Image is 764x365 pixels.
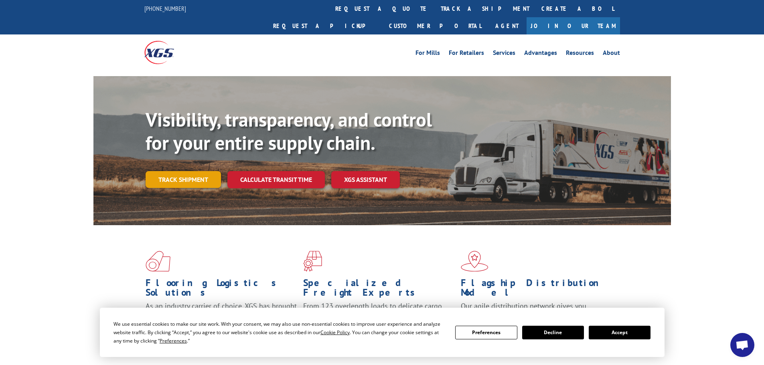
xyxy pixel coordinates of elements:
a: Request a pickup [267,17,383,34]
span: Preferences [160,337,187,344]
button: Decline [522,326,584,339]
a: For Mills [415,50,440,58]
img: xgs-icon-flagship-distribution-model-red [461,251,488,272]
button: Accept [589,326,651,339]
span: As an industry carrier of choice, XGS has brought innovation and dedication to flooring logistics... [146,301,297,330]
img: xgs-icon-focused-on-flooring-red [303,251,322,272]
div: We use essential cookies to make our site work. With your consent, we may also use non-essential ... [113,320,446,345]
button: Preferences [455,326,517,339]
a: About [603,50,620,58]
h1: Specialized Freight Experts [303,278,455,301]
div: Cookie Consent Prompt [100,308,665,357]
a: Agent [487,17,527,34]
a: XGS ASSISTANT [331,171,400,188]
h1: Flooring Logistics Solutions [146,278,297,301]
a: Resources [566,50,594,58]
span: Our agile distribution network gives you nationwide inventory management on demand. [461,301,608,320]
a: Join Our Team [527,17,620,34]
img: xgs-icon-total-supply-chain-intelligence-red [146,251,170,272]
p: From 123 overlength loads to delicate cargo, our experienced staff knows the best way to move you... [303,301,455,337]
a: [PHONE_NUMBER] [144,4,186,12]
a: Services [493,50,515,58]
b: Visibility, transparency, and control for your entire supply chain. [146,107,432,155]
a: Calculate transit time [227,171,325,188]
span: Cookie Policy [320,329,350,336]
h1: Flagship Distribution Model [461,278,612,301]
div: Open chat [730,333,754,357]
a: For Retailers [449,50,484,58]
a: Track shipment [146,171,221,188]
a: Customer Portal [383,17,487,34]
a: Advantages [524,50,557,58]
